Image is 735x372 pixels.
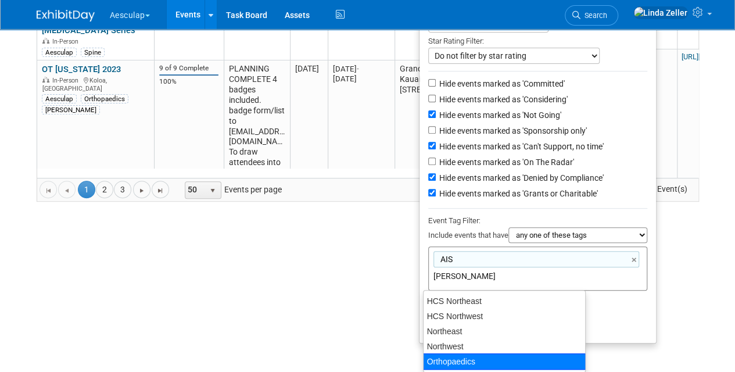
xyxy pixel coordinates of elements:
[632,253,639,267] a: ×
[437,141,604,152] label: Hide events marked as 'Can't Support, no time'
[433,270,596,282] input: Type tag and hit enter
[424,324,585,339] div: Northeast
[633,6,688,19] img: Linda Zeller
[159,77,218,86] div: 100%
[437,172,604,184] label: Hide events marked as 'Denied by Compliance'
[62,186,71,195] span: Go to the previous page
[52,38,82,45] span: In-Person
[565,5,618,26] a: Search
[37,10,95,22] img: ExhibitDay
[114,181,131,198] a: 3
[52,77,82,84] span: In-Person
[42,48,77,57] div: Aesculap
[437,125,587,137] label: Hide events marked as 'Sponsorship only'
[428,33,647,48] div: Star Rating Filter:
[42,75,149,92] div: Koloa, [GEOGRAPHIC_DATA]
[185,182,205,198] span: 50
[133,181,150,198] a: Go to the next page
[428,227,647,246] div: Include events that have
[208,186,217,195] span: select
[42,94,77,103] div: Aesculap
[81,94,128,103] div: Orthopaedics
[428,214,647,227] div: Event Tag Filter:
[437,109,561,121] label: Hide events marked as 'Not Going'
[44,186,53,195] span: Go to the first page
[170,181,293,198] span: Events per page
[357,65,359,73] span: -
[152,181,169,198] a: Go to the last page
[159,64,218,73] div: 9 of 9 Complete
[424,294,585,309] div: HCS Northeast
[40,181,57,198] a: Go to the first page
[424,339,585,354] div: Northwest
[81,48,105,57] div: Spine
[156,186,165,195] span: Go to the last page
[438,253,453,265] span: AIS
[58,181,76,198] a: Go to the previous page
[580,11,607,20] span: Search
[78,181,95,198] span: 1
[96,181,113,198] a: 2
[42,38,49,44] img: In-Person Event
[437,78,565,90] label: Hide events marked as 'Committed'
[437,94,568,105] label: Hide events marked as 'Considering'
[42,105,100,115] div: [PERSON_NAME]
[437,156,574,168] label: Hide events marked as 'On The Radar'
[137,186,146,195] span: Go to the next page
[42,77,49,83] img: In-Person Event
[437,188,598,199] label: Hide events marked as 'Grants or Charitable'
[42,64,121,74] a: OT [US_STATE] 2023
[333,74,389,84] div: [DATE]
[333,64,389,74] div: [DATE]
[423,353,586,370] div: Orthopaedics
[424,309,585,324] div: HCS Northwest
